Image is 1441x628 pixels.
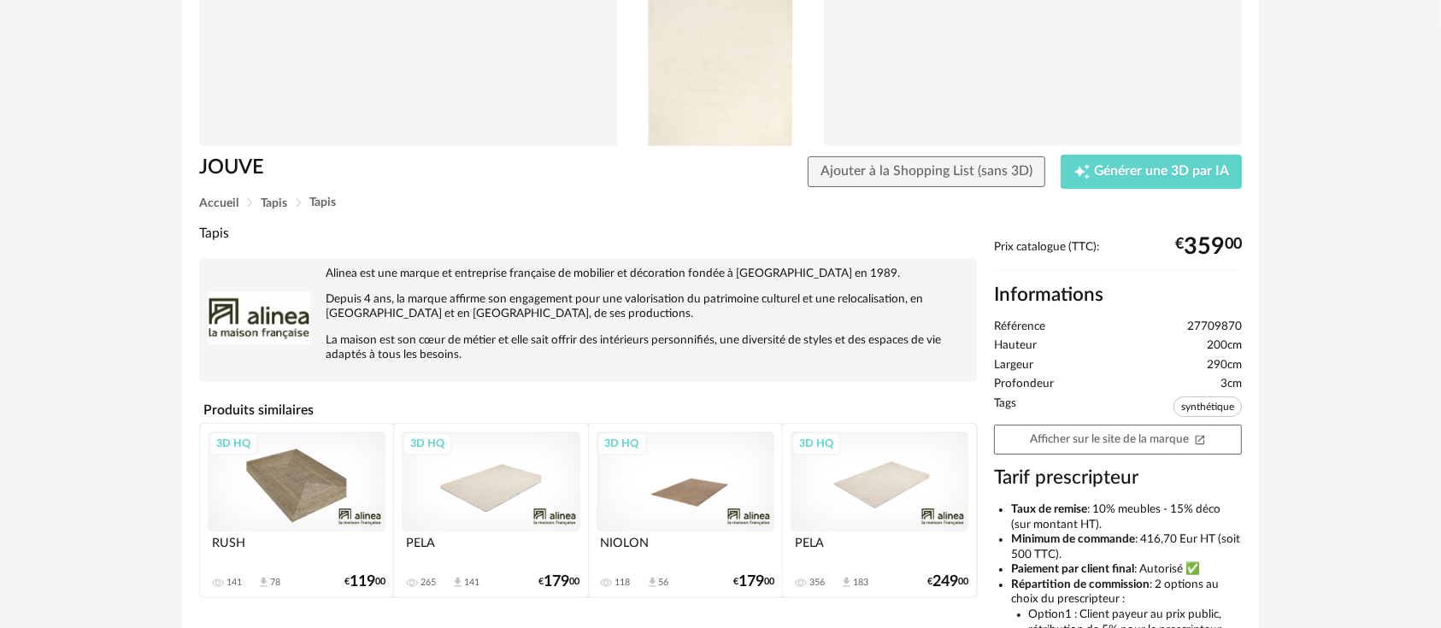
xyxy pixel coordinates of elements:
span: Download icon [646,576,659,589]
div: RUSH [208,531,385,566]
span: Profondeur [994,377,1054,392]
b: Paiement par client final [1011,563,1134,575]
div: PELA [791,531,968,566]
li: : 10% meubles - 15% déco (sur montant HT). [1011,502,1242,532]
span: Open In New icon [1194,432,1206,444]
div: 3D HQ [597,432,647,455]
span: Largeur [994,358,1033,373]
div: € 00 [539,576,580,588]
span: 27709870 [1187,320,1242,335]
div: Tapis [199,225,977,243]
div: NIOLON [597,531,774,566]
div: Breadcrumb [199,197,1242,209]
img: brand logo [208,267,310,369]
p: Depuis 4 ans, la marque affirme son engagement pour une valorisation du patrimoine culturel et un... [208,292,968,321]
div: 3D HQ [403,432,452,455]
a: 3D HQ NIOLON 118 Download icon 56 €17900 [589,424,782,597]
h2: Informations [994,283,1242,308]
div: 3D HQ [791,432,841,455]
span: Download icon [451,576,464,589]
a: 3D HQ PELA 265 Download icon 141 €17900 [394,424,587,597]
div: 141 [226,577,242,589]
span: Référence [994,320,1045,335]
p: Alinea est une marque et entreprise française de mobilier et décoration fondée à [GEOGRAPHIC_DATA... [208,267,968,281]
span: Tapis [261,197,287,209]
span: 179 [544,576,570,588]
h3: Tarif prescripteur [994,466,1242,490]
div: 141 [464,577,479,589]
div: € 00 [344,576,385,588]
span: 119 [350,576,375,588]
li: : Autorisé ✅ [1011,562,1242,578]
span: Accueil [199,197,238,209]
div: 183 [853,577,868,589]
div: € 00 [733,576,774,588]
span: 249 [932,576,958,588]
span: Tapis [309,197,336,208]
button: Creation icon Générer une 3D par IA [1061,155,1242,189]
span: 200cm [1207,338,1242,354]
span: Tags [994,396,1016,421]
b: Répartition de commission [1011,578,1150,590]
span: Download icon [257,576,270,589]
span: synthétique [1173,396,1242,417]
div: 118 [615,577,631,589]
a: 3D HQ PELA 356 Download icon 183 €24900 [783,424,976,597]
b: Minimum de commande [1011,533,1135,545]
a: 3D HQ RUSH 141 Download icon 78 €11900 [200,424,393,597]
span: Hauteur [994,338,1037,354]
span: Générer une 3D par IA [1094,165,1229,179]
div: € 00 [927,576,968,588]
div: 56 [659,577,669,589]
button: Ajouter à la Shopping List (sans 3D) [808,156,1045,187]
p: La maison est son cœur de métier et elle sait offrir des intérieurs personnifiés, une diversité d... [208,333,968,362]
span: Download icon [840,576,853,589]
span: 290cm [1207,358,1242,373]
span: 3cm [1220,377,1242,392]
span: 359 [1184,240,1225,254]
div: PELA [402,531,579,566]
div: 265 [421,577,436,589]
div: Prix catalogue (TTC): [994,240,1242,272]
div: € 00 [1175,240,1242,254]
div: 3D HQ [209,432,258,455]
span: 179 [738,576,764,588]
li: : 416,70 Eur HT (soit 500 TTC). [1011,532,1242,562]
h1: JOUVE [199,155,624,181]
b: Taux de remise [1011,503,1087,515]
div: 78 [270,577,280,589]
a: Afficher sur le site de la marqueOpen In New icon [994,425,1242,455]
div: 356 [809,577,825,589]
h4: Produits similaires [199,397,977,423]
span: Ajouter à la Shopping List (sans 3D) [820,164,1032,178]
span: Creation icon [1073,163,1091,180]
